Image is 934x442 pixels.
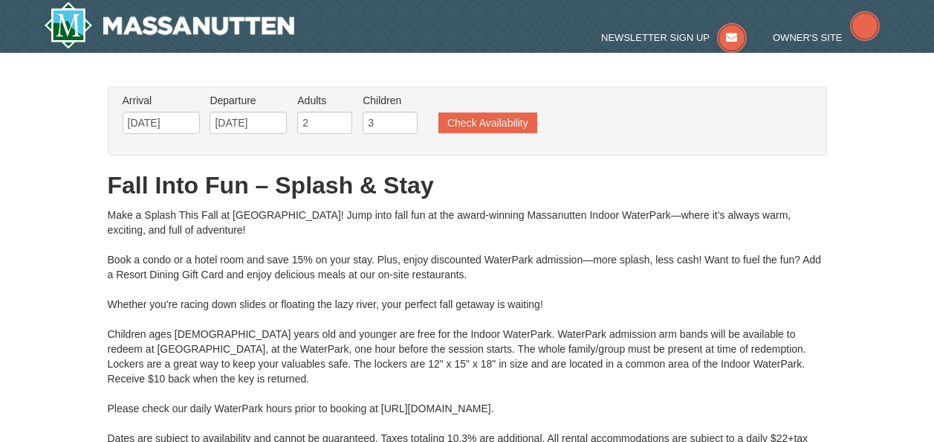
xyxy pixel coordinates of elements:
label: Adults [297,93,352,108]
a: Massanutten Resort [44,1,295,49]
img: Massanutten Resort Logo [44,1,295,49]
label: Departure [210,93,287,108]
a: Newsletter Sign Up [601,32,747,43]
span: Newsletter Sign Up [601,32,710,43]
a: Owner's Site [773,32,880,43]
h1: Fall Into Fun – Splash & Stay [108,170,827,200]
button: Check Availability [438,112,537,133]
label: Arrival [123,93,200,108]
span: Owner's Site [773,32,843,43]
label: Children [363,93,418,108]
